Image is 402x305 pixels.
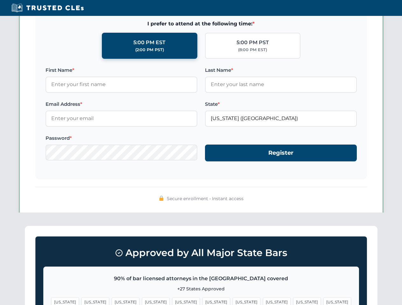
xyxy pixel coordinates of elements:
[238,47,267,53] div: (8:00 PM EST)
[51,285,351,292] p: +27 States Approved
[46,100,197,108] label: Email Address
[51,274,351,283] p: 90% of bar licensed attorneys in the [GEOGRAPHIC_DATA] covered
[159,196,164,201] img: 🔒
[46,77,197,92] input: Enter your first name
[236,38,269,47] div: 5:00 PM PST
[205,145,357,161] button: Register
[43,244,359,261] h3: Approved by All Major State Bars
[46,134,197,142] label: Password
[46,20,357,28] span: I prefer to attend at the following time:
[46,66,197,74] label: First Name
[205,111,357,126] input: Florida (FL)
[205,77,357,92] input: Enter your last name
[205,100,357,108] label: State
[133,38,166,47] div: 5:00 PM EST
[135,47,164,53] div: (2:00 PM PST)
[46,111,197,126] input: Enter your email
[205,66,357,74] label: Last Name
[167,195,243,202] span: Secure enrollment • Instant access
[10,3,86,13] img: Trusted CLEs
